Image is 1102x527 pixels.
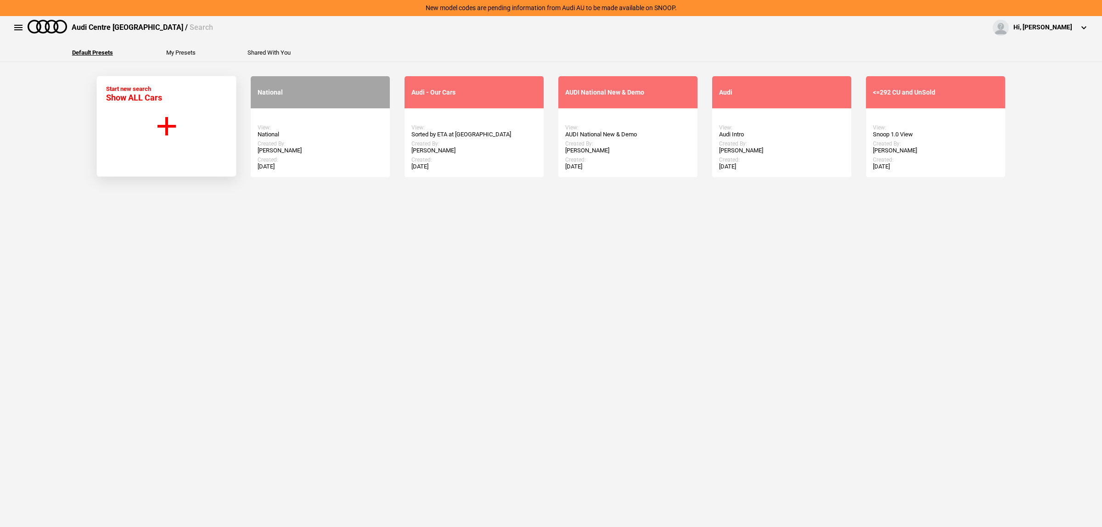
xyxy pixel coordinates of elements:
[873,163,998,170] div: [DATE]
[719,163,844,170] div: [DATE]
[565,140,691,147] div: Created By:
[72,50,113,56] button: Default Presets
[106,93,162,102] span: Show ALL Cars
[873,89,998,96] div: <=292 CU and UnSold
[565,163,691,170] div: [DATE]
[106,85,162,102] div: Start new search
[411,89,537,96] div: Audi - Our Cars
[258,163,383,170] div: [DATE]
[258,147,383,154] div: [PERSON_NAME]
[565,147,691,154] div: [PERSON_NAME]
[28,20,67,34] img: audi.png
[873,124,998,131] div: View:
[719,124,844,131] div: View:
[258,124,383,131] div: View:
[411,157,537,163] div: Created:
[411,140,537,147] div: Created By:
[258,89,383,96] div: National
[565,89,691,96] div: AUDI National New & Demo
[873,140,998,147] div: Created By:
[166,50,196,56] button: My Presets
[719,147,844,154] div: [PERSON_NAME]
[190,23,213,32] span: Search
[873,131,998,138] div: Snoop 1.0 View
[565,131,691,138] div: AUDI National New & Demo
[565,157,691,163] div: Created:
[411,131,537,138] div: Sorted by ETA at [GEOGRAPHIC_DATA]
[72,22,213,33] div: Audi Centre [GEOGRAPHIC_DATA] /
[719,131,844,138] div: Audi Intro
[411,163,537,170] div: [DATE]
[873,157,998,163] div: Created:
[565,124,691,131] div: View:
[719,140,844,147] div: Created By:
[258,131,383,138] div: National
[258,140,383,147] div: Created By:
[1013,23,1072,32] div: Hi, [PERSON_NAME]
[719,157,844,163] div: Created:
[411,124,537,131] div: View:
[96,76,236,177] button: Start new search Show ALL Cars
[258,157,383,163] div: Created:
[411,147,537,154] div: [PERSON_NAME]
[873,147,998,154] div: [PERSON_NAME]
[719,89,844,96] div: Audi
[247,50,291,56] button: Shared With You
